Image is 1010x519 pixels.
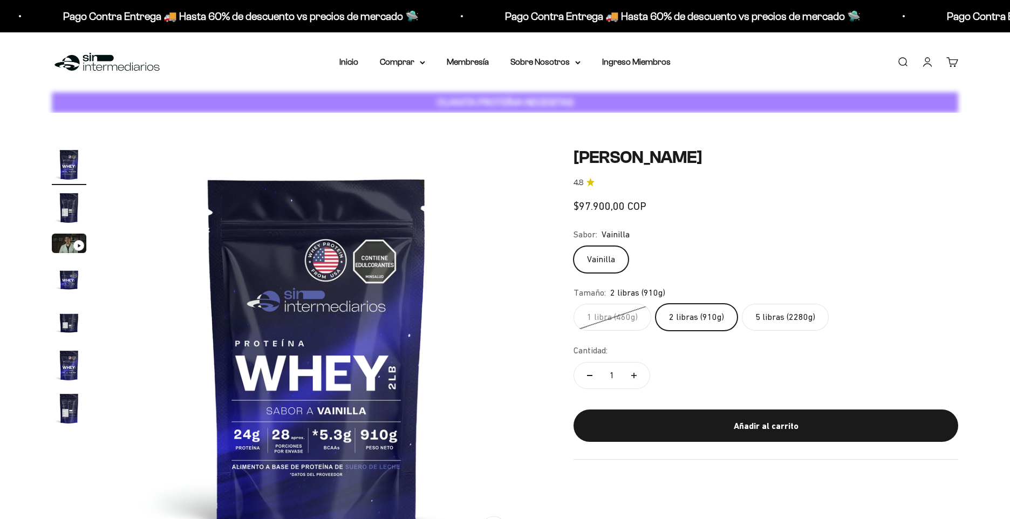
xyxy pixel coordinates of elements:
button: Aumentar cantidad [618,363,650,388]
img: Proteína Whey - Vainilla [52,190,86,225]
button: Ir al artículo 7 [52,391,86,429]
img: Proteína Whey - Vainilla [52,147,86,182]
img: Proteína Whey - Vainilla [52,262,86,296]
span: Vainilla [602,228,630,242]
button: Ir al artículo 6 [52,348,86,386]
img: Proteína Whey - Vainilla [52,305,86,339]
a: Inicio [339,57,358,66]
p: Pago Contra Entrega 🚚 Hasta 60% de descuento vs precios de mercado 🛸 [63,8,419,25]
summary: Comprar [380,55,425,69]
a: Ingreso Miembros [602,57,671,66]
button: Reducir cantidad [574,363,605,388]
img: Proteína Whey - Vainilla [52,348,86,383]
summary: Sobre Nosotros [510,55,581,69]
legend: Tamaño: [574,286,606,300]
h1: [PERSON_NAME] [574,147,958,168]
button: Ir al artículo 1 [52,147,86,185]
legend: Sabor: [574,228,597,242]
button: Ir al artículo 2 [52,190,86,228]
span: 2 libras (910g) [610,286,665,300]
p: Pago Contra Entrega 🚚 Hasta 60% de descuento vs precios de mercado 🛸 [505,8,861,25]
button: Ir al artículo 4 [52,262,86,299]
img: Proteína Whey - Vainilla [52,391,86,426]
a: 4.84.8 de 5.0 estrellas [574,177,958,189]
sale-price: $97.900,00 COP [574,197,646,215]
label: Cantidad: [574,344,608,358]
button: Ir al artículo 3 [52,234,86,256]
button: Añadir al carrito [574,409,958,442]
a: Membresía [447,57,489,66]
button: Ir al artículo 5 [52,305,86,343]
span: 4.8 [574,177,583,189]
strong: CUANTA PROTEÍNA NECESITAS [437,97,574,108]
